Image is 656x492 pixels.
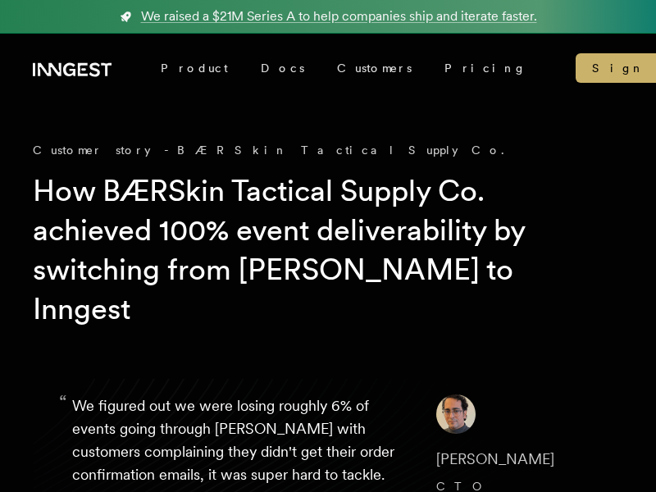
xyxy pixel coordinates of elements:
[33,142,623,158] div: Customer story - BÆRSkin Tactical Supply Co.
[141,7,537,26] span: We raised a $21M Series A to help companies ship and iterate faster.
[428,53,543,83] a: Pricing
[436,450,554,467] span: [PERSON_NAME]
[321,53,428,83] a: Customers
[244,53,321,83] a: Docs
[436,394,476,434] img: Image of Gus Fune
[144,53,244,83] div: Product
[59,398,67,408] span: “
[33,171,597,329] h1: How BÆRSkin Tactical Supply Co. achieved 100% event deliverability by switching from [PERSON_NAME...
